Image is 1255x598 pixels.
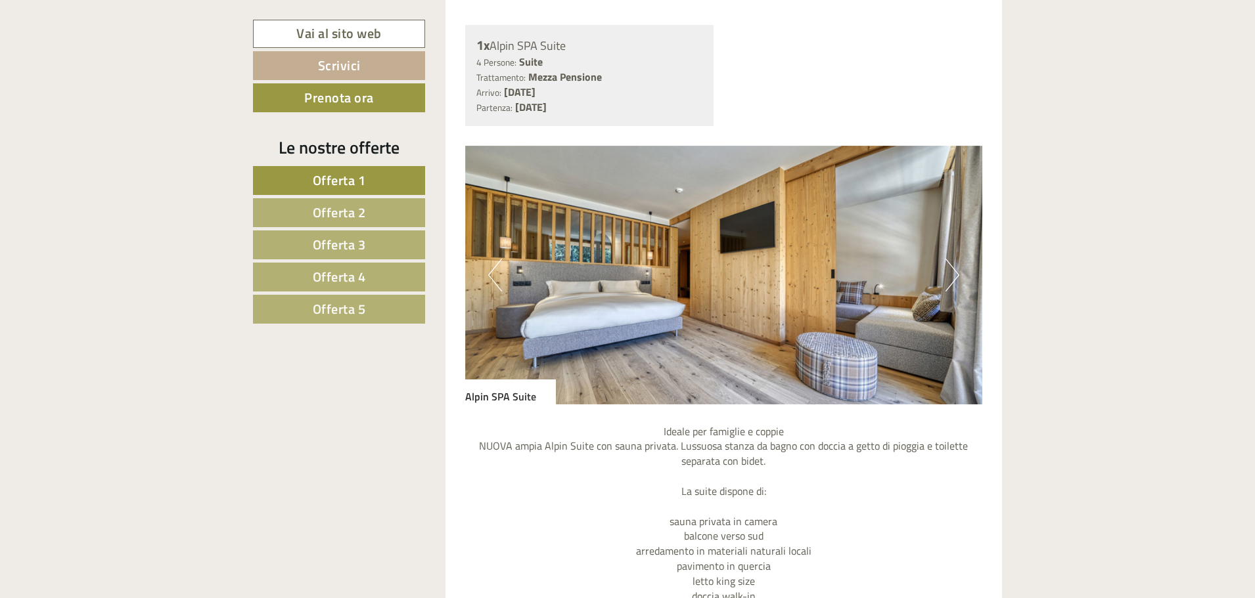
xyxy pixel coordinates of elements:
[313,234,366,255] span: Offerta 3
[313,267,366,287] span: Offerta 4
[476,56,516,69] small: 4 Persone:
[253,20,425,48] a: Vai al sito web
[528,69,602,85] b: Mezza Pensione
[313,299,366,319] span: Offerta 5
[476,35,490,55] b: 1x
[476,36,703,55] div: Alpin SPA Suite
[253,51,425,80] a: Scrivici
[515,99,547,115] b: [DATE]
[946,259,959,291] button: Next
[465,146,983,404] img: image
[313,202,366,223] span: Offerta 2
[519,54,543,70] b: Suite
[504,84,536,100] b: [DATE]
[476,86,501,99] small: Arrivo:
[488,259,502,291] button: Previous
[476,101,513,114] small: Partenza:
[313,170,366,190] span: Offerta 1
[253,135,425,160] div: Le nostre offerte
[476,71,526,84] small: Trattamento:
[253,83,425,112] a: Prenota ora
[465,379,556,404] div: Alpin SPA Suite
